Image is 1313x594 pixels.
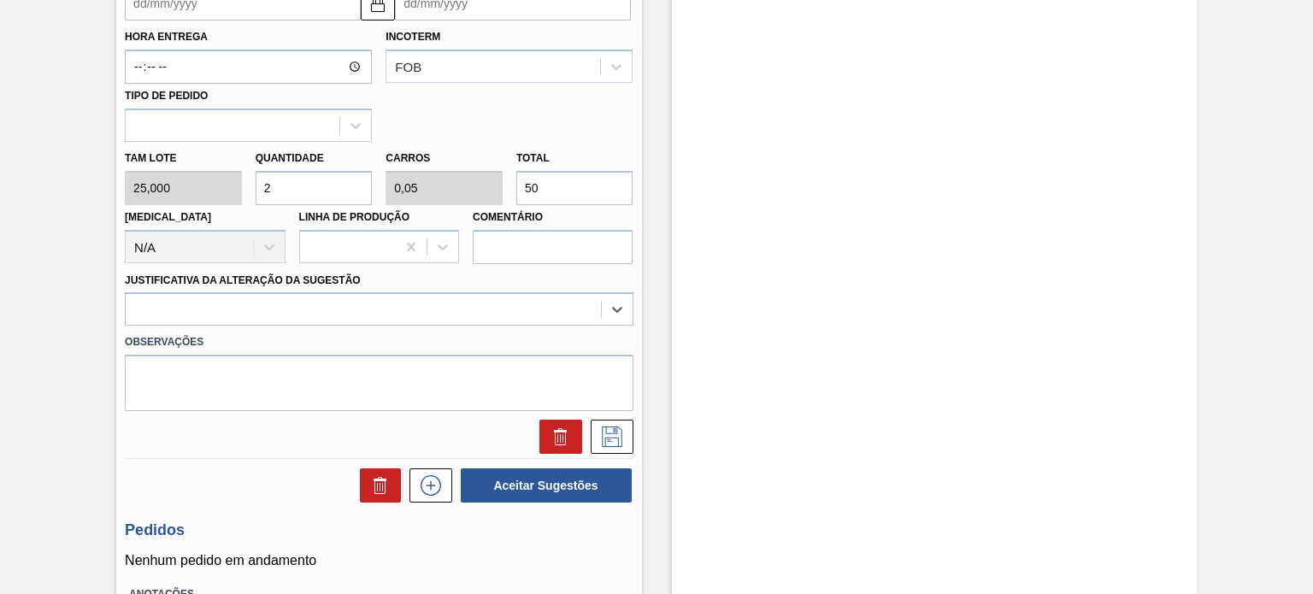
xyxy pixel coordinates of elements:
label: [MEDICAL_DATA] [125,211,211,223]
label: Comentário [473,205,633,230]
h3: Pedidos [125,521,633,539]
label: Justificativa da Alteração da Sugestão [125,274,361,286]
label: Tipo de pedido [125,90,208,102]
label: Observações [125,330,633,355]
label: Quantidade [256,152,324,164]
label: Hora Entrega [125,25,372,50]
div: FOB [395,60,421,74]
label: Carros [386,152,430,164]
div: Aceitar Sugestões [452,467,633,504]
label: Incoterm [386,31,440,43]
div: Excluir Sugestões [351,468,401,503]
div: Nova sugestão [401,468,452,503]
label: Linha de Produção [299,211,410,223]
div: Excluir Sugestão [531,420,582,454]
p: Nenhum pedido em andamento [125,553,633,568]
div: Salvar Sugestão [582,420,633,454]
button: Aceitar Sugestões [461,468,632,503]
label: Tam lote [125,146,242,171]
label: Total [516,152,550,164]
